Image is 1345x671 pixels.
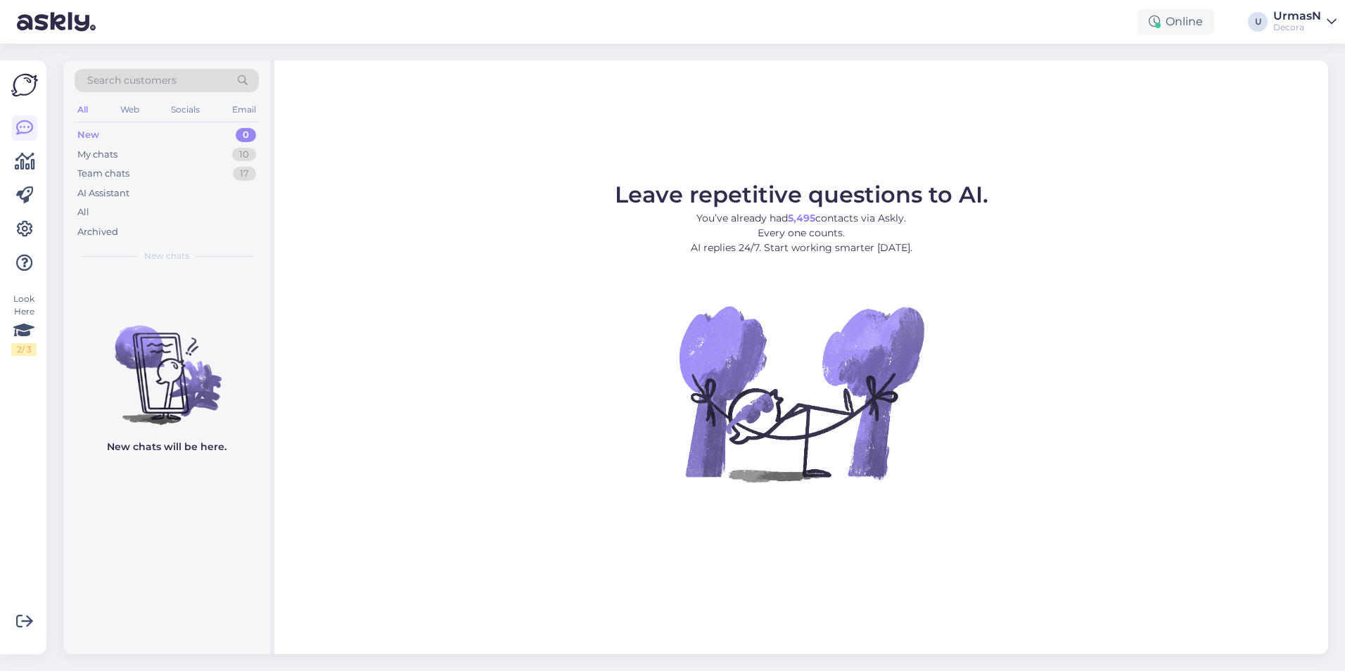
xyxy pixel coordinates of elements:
div: My chats [77,148,117,162]
div: New [77,128,99,142]
a: UrmasNDecora [1273,11,1337,33]
span: Leave repetitive questions to AI. [615,181,988,208]
div: UrmasN [1273,11,1321,22]
div: Email [229,101,259,119]
div: U [1248,12,1268,32]
div: Look Here [11,293,37,356]
b: 5,495 [788,212,815,224]
div: Archived [77,225,118,239]
span: Search customers [87,73,177,88]
div: 17 [233,167,256,181]
div: 10 [232,148,256,162]
div: Decora [1273,22,1321,33]
img: No Chat active [675,267,928,520]
div: 2 / 3 [11,343,37,356]
div: 0 [236,128,256,142]
p: You’ve already had contacts via Askly. Every one counts. AI replies 24/7. Start working smarter [... [615,211,988,255]
div: All [75,101,91,119]
img: Askly Logo [11,72,38,98]
div: Online [1137,9,1214,34]
div: Team chats [77,167,129,181]
div: AI Assistant [77,186,129,200]
div: Socials [168,101,203,119]
div: All [77,205,89,219]
p: New chats will be here. [107,440,227,454]
img: No chats [63,300,270,427]
span: New chats [144,250,189,262]
div: Web [117,101,142,119]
